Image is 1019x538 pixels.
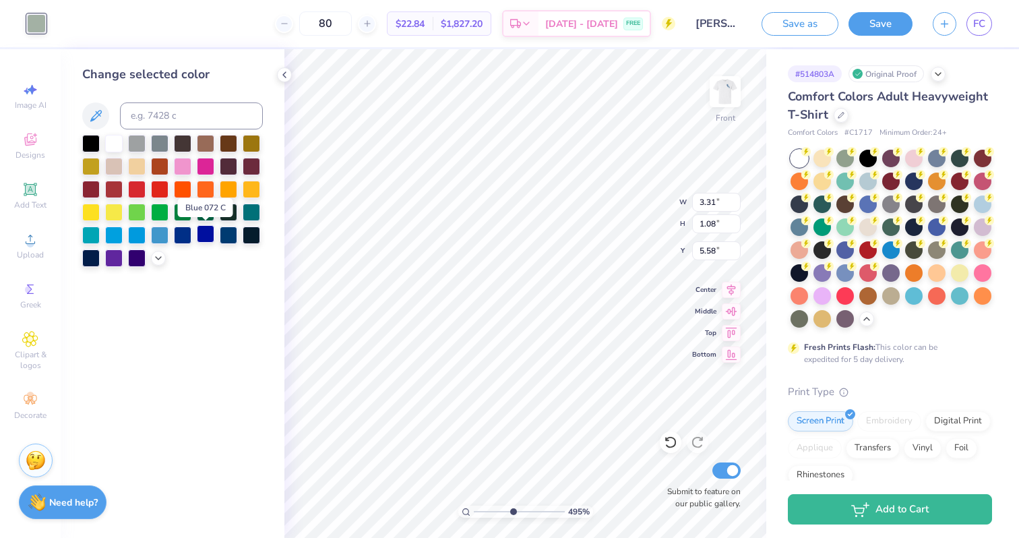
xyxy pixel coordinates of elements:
span: Add Text [14,200,47,210]
span: Middle [692,307,716,316]
button: Add to Cart [788,494,992,525]
span: Decorate [14,410,47,421]
span: Comfort Colors [788,127,838,139]
span: $22.84 [396,17,425,31]
div: Applique [788,438,842,458]
span: # C1717 [844,127,873,139]
div: Change selected color [82,65,263,84]
span: [DATE] - [DATE] [545,17,618,31]
span: $1,827.20 [441,17,483,31]
strong: Need help? [49,496,98,509]
span: Bottom [692,350,716,359]
div: Screen Print [788,411,853,431]
div: Transfers [846,438,900,458]
span: Designs [16,150,45,160]
a: FC [966,12,992,36]
span: Center [692,285,716,295]
span: FC [973,16,985,32]
div: This color can be expedited for 5 day delivery. [804,341,970,365]
div: Print Type [788,384,992,400]
div: Vinyl [904,438,941,458]
input: e.g. 7428 c [120,102,263,129]
span: FREE [626,19,640,28]
input: – – [299,11,352,36]
span: Image AI [15,100,47,111]
div: Original Proof [848,65,924,82]
div: Foil [946,438,977,458]
div: Digital Print [925,411,991,431]
label: Submit to feature on our public gallery. [660,485,741,510]
div: Front [716,112,735,124]
span: Greek [20,299,41,310]
span: Comfort Colors Adult Heavyweight T-Shirt [788,88,988,123]
span: Minimum Order: 24 + [879,127,947,139]
span: Upload [17,249,44,260]
input: Untitled Design [685,10,751,37]
div: Embroidery [857,411,921,431]
div: Blue 072 C [178,198,233,217]
button: Save [848,12,913,36]
button: Save as [762,12,838,36]
span: 495 % [568,506,590,518]
div: Rhinestones [788,465,853,485]
span: Clipart & logos [7,349,54,371]
img: Front [712,78,739,105]
strong: Fresh Prints Flash: [804,342,875,353]
span: Top [692,328,716,338]
div: # 514803A [788,65,842,82]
